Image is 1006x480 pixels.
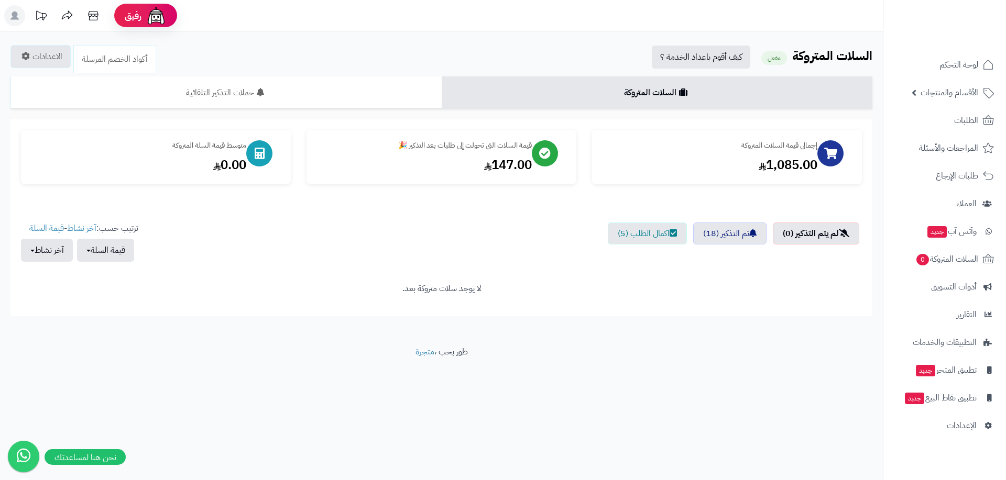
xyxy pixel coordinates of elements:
a: لم يتم التذكير (0) [773,222,859,244]
img: ai-face.png [146,5,167,26]
a: العملاء [890,191,1000,216]
div: 0.00 [31,156,246,174]
span: أدوات التسويق [931,280,977,294]
a: متجرة [415,345,434,358]
img: logo-2.png [935,29,996,51]
span: وآتس آب [926,224,977,239]
a: أدوات التسويق [890,274,1000,299]
a: تم التذكير (18) [693,222,767,244]
span: تطبيق نقاط البيع [904,390,977,405]
a: السلات المتروكة [442,76,873,109]
span: رفيق [125,9,141,22]
span: الإعدادات [947,418,977,433]
a: السلات المتروكة0 [890,247,1000,272]
span: جديد [927,226,947,238]
span: التقارير [957,307,977,322]
button: قيمة السلة [77,239,134,262]
span: التطبيقات والخدمات [913,335,977,350]
span: جديد [905,393,924,404]
div: 147.00 [317,156,532,174]
a: التطبيقات والخدمات [890,330,1000,355]
div: 1,085.00 [603,156,817,174]
a: المراجعات والأسئلة [890,136,1000,161]
a: الاعدادات [10,45,71,68]
a: تحديثات المنصة [28,5,54,29]
a: التقارير [890,302,1000,327]
a: قيمة السلة [29,222,64,235]
a: تطبيق نقاط البيعجديد [890,385,1000,410]
a: أكواد الخصم المرسلة [73,45,156,73]
span: الأقسام والمنتجات [921,85,978,100]
a: آخر نشاط [67,222,96,235]
a: اكمال الطلب (5) [608,222,687,244]
span: السلات المتروكة [915,252,978,266]
a: الطلبات [890,108,1000,133]
div: لا يوجد سلات متروكة بعد. [21,283,862,295]
span: جديد [916,365,935,376]
div: إجمالي قيمة السلات المتروكة [603,140,817,151]
span: الطلبات [954,113,978,128]
ul: ترتيب حسب: - [21,222,138,262]
a: وآتس آبجديد [890,219,1000,244]
small: مفعل [761,51,787,65]
a: حملات التذكير التلقائية [10,76,442,109]
a: تطبيق المتجرجديد [890,358,1000,383]
a: الإعدادات [890,413,1000,438]
a: لوحة التحكم [890,52,1000,77]
div: متوسط قيمة السلة المتروكة [31,140,246,151]
a: كيف أقوم باعداد الخدمة ؟ [652,46,750,69]
div: قيمة السلات التي تحولت إلى طلبات بعد التذكير 🎉 [317,140,532,151]
span: العملاء [956,196,977,211]
span: طلبات الإرجاع [936,169,978,183]
span: المراجعات والأسئلة [919,141,978,155]
span: 0 [916,254,929,265]
button: آخر نشاط [21,239,73,262]
span: تطبيق المتجر [915,363,977,377]
a: طلبات الإرجاع [890,163,1000,188]
span: لوحة التحكم [939,58,978,72]
b: السلات المتروكة [792,47,872,65]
